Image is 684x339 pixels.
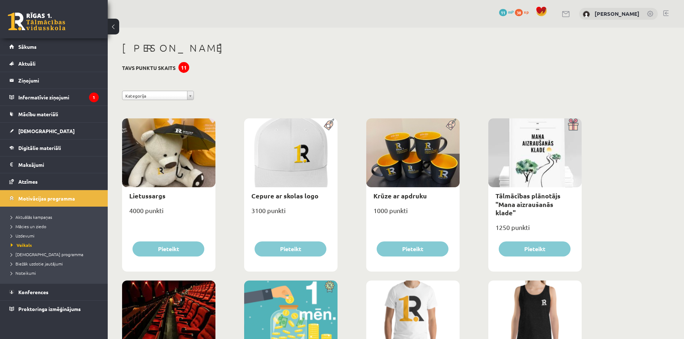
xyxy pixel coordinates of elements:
[122,204,215,222] div: 4000 punkti
[499,241,571,256] button: Pieteikt
[244,204,338,222] div: 3100 punkti
[18,43,37,50] span: Sākums
[495,192,560,217] a: Tālmācības plānotājs "Mana aizraušanās klade"
[11,223,101,230] a: Mācies un ziedo
[18,156,99,173] legend: Maksājumi
[583,11,590,18] img: Maksims Cibuļskis
[524,9,529,15] span: xp
[125,91,184,100] span: Kategorija
[321,281,338,293] img: Atlaide
[11,214,52,220] span: Aktuālās kampaņas
[9,301,99,317] a: Proktoringa izmēģinājums
[515,9,523,16] span: 38
[11,261,63,267] span: Biežāk uzdotie jautājumi
[11,260,101,267] a: Biežāk uzdotie jautājumi
[443,118,460,131] img: Populāra prece
[595,10,639,17] a: [PERSON_NAME]
[18,128,75,134] span: [DEMOGRAPHIC_DATA]
[377,241,448,256] button: Pieteikt
[321,118,338,131] img: Populāra prece
[18,145,61,151] span: Digitālie materiāli
[11,270,101,276] a: Noteikumi
[11,242,101,248] a: Veikals
[366,204,460,222] div: 1000 punkti
[18,195,75,202] span: Motivācijas programma
[9,72,99,89] a: Ziņojumi
[515,9,532,15] a: 38 xp
[11,214,101,220] a: Aktuālās kampaņas
[373,192,427,200] a: Krūze ar apdruku
[9,140,99,156] a: Digitālie materiāli
[11,223,46,229] span: Mācies un ziedo
[9,106,99,122] a: Mācību materiāli
[9,38,99,55] a: Sākums
[11,270,36,276] span: Noteikumi
[488,221,582,239] div: 1250 punkti
[18,89,99,105] legend: Informatīvie ziņojumi
[122,91,194,100] a: Kategorija
[499,9,507,16] span: 11
[9,190,99,207] a: Motivācijas programma
[9,55,99,72] a: Aktuāli
[9,123,99,139] a: [DEMOGRAPHIC_DATA]
[11,233,34,239] span: Uzdevumi
[18,178,38,185] span: Atzīmes
[11,242,32,248] span: Veikals
[18,306,81,312] span: Proktoringa izmēģinājums
[8,13,65,30] a: Rīgas 1. Tālmācības vidusskola
[9,173,99,190] a: Atzīmes
[89,93,99,102] i: 1
[18,289,48,295] span: Konferences
[11,232,101,239] a: Uzdevumi
[122,42,582,54] h1: [PERSON_NAME]
[122,65,176,71] h3: Tavs punktu skaits
[178,62,189,73] div: 11
[129,192,166,200] a: Lietussargs
[9,156,99,173] a: Maksājumi
[508,9,514,15] span: mP
[132,241,204,256] button: Pieteikt
[11,251,83,257] span: [DEMOGRAPHIC_DATA] programma
[9,284,99,300] a: Konferences
[18,72,99,89] legend: Ziņojumi
[11,251,101,258] a: [DEMOGRAPHIC_DATA] programma
[18,60,36,67] span: Aktuāli
[9,89,99,105] a: Informatīvie ziņojumi1
[566,118,582,131] img: Dāvana ar pārsteigumu
[18,111,58,117] span: Mācību materiāli
[251,192,318,200] a: Cepure ar skolas logo
[499,9,514,15] a: 11 mP
[255,241,326,256] button: Pieteikt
